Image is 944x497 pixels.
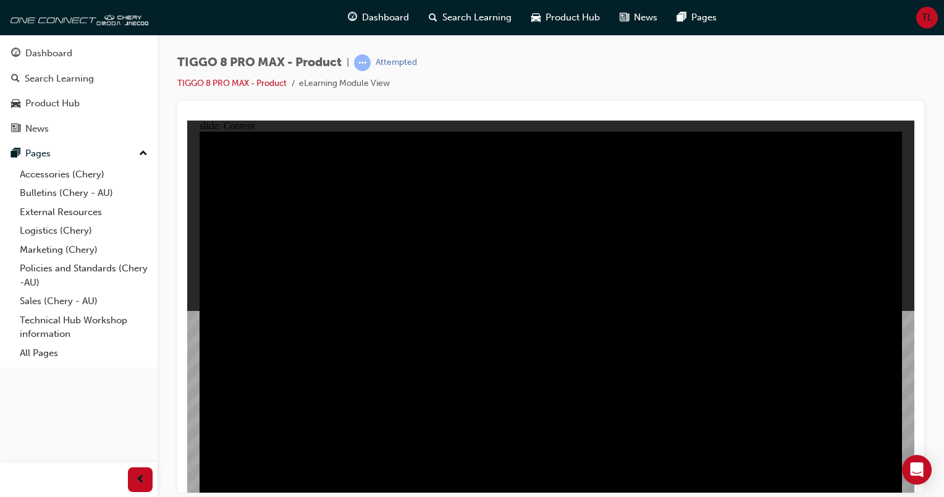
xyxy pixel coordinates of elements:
li: eLearning Module View [299,77,390,91]
span: Product Hub [546,11,600,25]
span: guage-icon [348,10,357,25]
a: Bulletins (Chery - AU) [15,184,153,203]
span: search-icon [11,74,20,85]
span: Pages [691,11,717,25]
span: pages-icon [677,10,686,25]
a: Technical Hub Workshop information [15,311,153,344]
span: TL [922,11,932,25]
span: search-icon [429,10,437,25]
button: DashboardSearch LearningProduct HubNews [5,40,153,142]
span: Dashboard [362,11,409,25]
div: News [25,122,49,136]
a: Product Hub [5,92,153,115]
a: guage-iconDashboard [338,5,419,30]
div: Dashboard [25,46,72,61]
button: Pages [5,142,153,165]
span: News [634,11,657,25]
span: car-icon [531,10,541,25]
a: Logistics (Chery) [15,221,153,240]
span: prev-icon [136,472,145,488]
span: learningRecordVerb_ATTEMPT-icon [354,54,371,71]
a: Sales (Chery - AU) [15,292,153,311]
div: Pages [25,147,51,161]
span: news-icon [620,10,629,25]
a: All Pages [15,344,153,363]
a: News [5,117,153,140]
div: Product Hub [25,96,80,111]
a: Dashboard [5,42,153,65]
button: TL [916,7,938,28]
span: pages-icon [11,148,20,159]
a: pages-iconPages [667,5,727,30]
a: news-iconNews [610,5,667,30]
div: Attempted [376,57,417,69]
div: Open Intercom Messenger [902,455,932,485]
span: Search Learning [442,11,512,25]
span: guage-icon [11,48,20,59]
a: External Resources [15,203,153,222]
div: Search Learning [25,72,94,86]
img: oneconnect [6,5,148,30]
a: search-iconSearch Learning [419,5,521,30]
span: news-icon [11,124,20,135]
span: up-icon [139,146,148,162]
span: TIGGO 8 PRO MAX - Product [177,56,342,70]
a: car-iconProduct Hub [521,5,610,30]
span: car-icon [11,98,20,109]
a: Policies and Standards (Chery -AU) [15,259,153,292]
a: Marketing (Chery) [15,240,153,260]
a: Accessories (Chery) [15,165,153,184]
a: Search Learning [5,67,153,90]
a: TIGGO 8 PRO MAX - Product [177,78,287,88]
span: | [347,56,349,70]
